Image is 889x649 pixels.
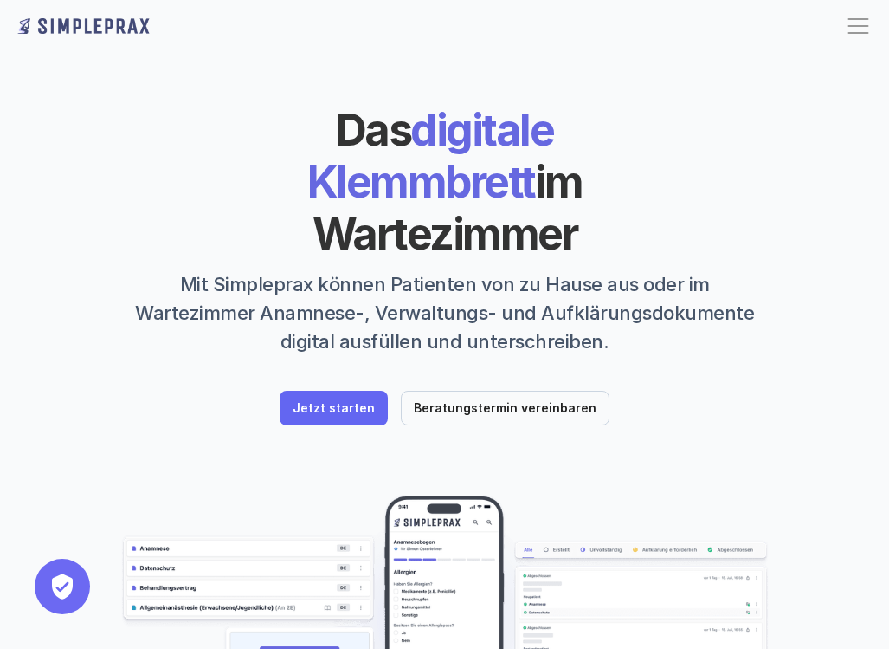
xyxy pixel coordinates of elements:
span: Das [336,104,411,156]
a: Jetzt starten [280,391,388,425]
p: Mit Simpleprax können Patienten von zu Hause aus oder im Wartezimmer Anamnese-, Verwaltungs- und ... [120,270,770,356]
h1: digitale Klemmbrett [195,104,694,260]
a: Beratungstermin vereinbaren [401,391,609,425]
p: Beratungstermin vereinbaren [414,401,596,416]
span: im Wartezimmer [312,156,590,260]
p: Jetzt starten [293,401,375,416]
